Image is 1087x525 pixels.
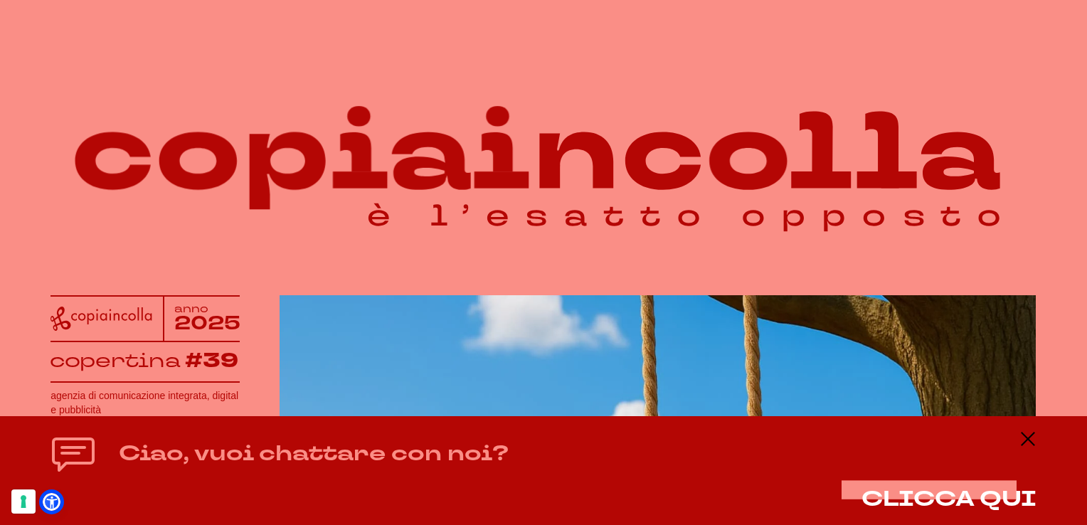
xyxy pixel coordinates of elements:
[174,302,208,315] tspan: anno
[43,493,60,511] a: Open Accessibility Menu
[11,489,36,514] button: Le tue preferenze relative al consenso per le tecnologie di tracciamento
[186,347,239,375] tspan: #39
[51,388,240,417] h1: agenzia di comunicazione integrata, digital e pubblicità
[50,347,181,373] tspan: copertina
[861,484,1036,514] span: CLICCA QUI
[861,487,1036,511] button: CLICCA QUI
[174,310,240,336] tspan: 2025
[119,437,509,470] h4: Ciao, vuoi chattare con noi?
